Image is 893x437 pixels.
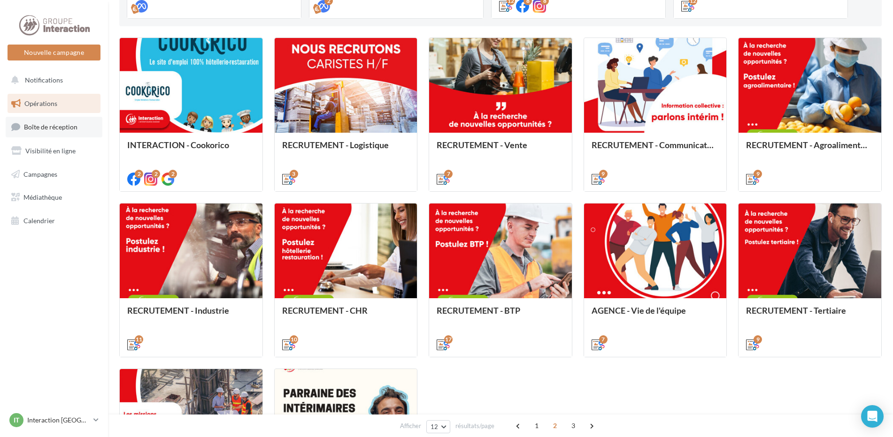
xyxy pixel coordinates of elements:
div: 10 [290,335,298,344]
a: Campagnes [6,165,102,184]
a: Opérations [6,94,102,113]
span: 2 [547,418,562,433]
div: Open Intercom Messenger [861,405,884,428]
div: RECRUTEMENT - BTP [437,306,564,324]
a: IT Interaction [GEOGRAPHIC_DATA] [8,411,100,429]
div: 11 [135,335,143,344]
div: 17 [444,335,453,344]
div: RECRUTEMENT - Vente [437,140,564,159]
div: RECRUTEMENT - Industrie [127,306,255,324]
div: AGENCE - Vie de l'équipe [592,306,719,324]
div: 2 [135,170,143,178]
span: IT [14,415,19,425]
div: 7 [599,335,608,344]
div: 9 [754,170,762,178]
span: Calendrier [23,217,55,225]
a: Calendrier [6,211,102,231]
div: 7 [444,170,453,178]
div: 3 [290,170,298,178]
div: RECRUTEMENT - CHR [282,306,410,324]
div: INTERACTION - Cookorico [127,140,255,159]
div: RECRUTEMENT - Tertiaire [746,306,874,324]
div: 9 [754,335,762,344]
span: 1 [529,418,544,433]
span: 12 [431,423,439,430]
div: 2 [169,170,177,178]
span: Boîte de réception [24,123,77,131]
p: Interaction [GEOGRAPHIC_DATA] [27,415,90,425]
span: Afficher [400,422,421,430]
button: 12 [426,420,450,433]
div: 9 [599,170,608,178]
span: 3 [566,418,581,433]
span: Médiathèque [23,193,62,201]
div: 2 [152,170,160,178]
span: Campagnes [23,170,57,178]
a: Boîte de réception [6,117,102,137]
span: Notifications [25,76,63,84]
span: Visibilité en ligne [25,147,76,155]
div: RECRUTEMENT - Agroalimentaire [746,140,874,159]
span: résultats/page [455,422,494,430]
span: Opérations [24,99,57,107]
div: RECRUTEMENT - Logistique [282,140,410,159]
a: Médiathèque [6,188,102,207]
div: RECRUTEMENT - Communication externe [592,140,719,159]
a: Visibilité en ligne [6,141,102,161]
button: Notifications [6,70,99,90]
button: Nouvelle campagne [8,45,100,60]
